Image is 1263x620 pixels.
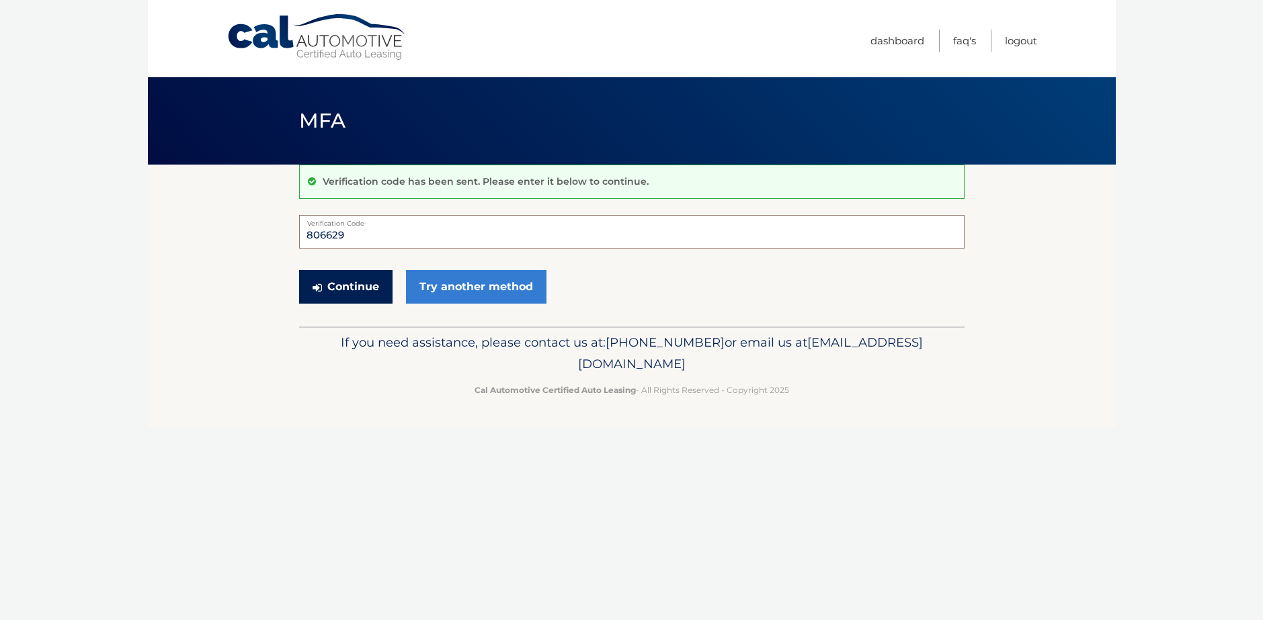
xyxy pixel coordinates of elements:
[299,215,965,249] input: Verification Code
[406,270,546,304] a: Try another method
[1005,30,1037,52] a: Logout
[308,332,956,375] p: If you need assistance, please contact us at: or email us at
[227,13,408,61] a: Cal Automotive
[953,30,976,52] a: FAQ's
[299,270,393,304] button: Continue
[578,335,923,371] span: [EMAIL_ADDRESS][DOMAIN_NAME]
[299,108,346,133] span: MFA
[299,215,965,226] label: Verification Code
[323,175,649,187] p: Verification code has been sent. Please enter it below to continue.
[475,385,636,395] strong: Cal Automotive Certified Auto Leasing
[308,383,956,397] p: - All Rights Reserved - Copyright 2025
[606,335,725,350] span: [PHONE_NUMBER]
[870,30,924,52] a: Dashboard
